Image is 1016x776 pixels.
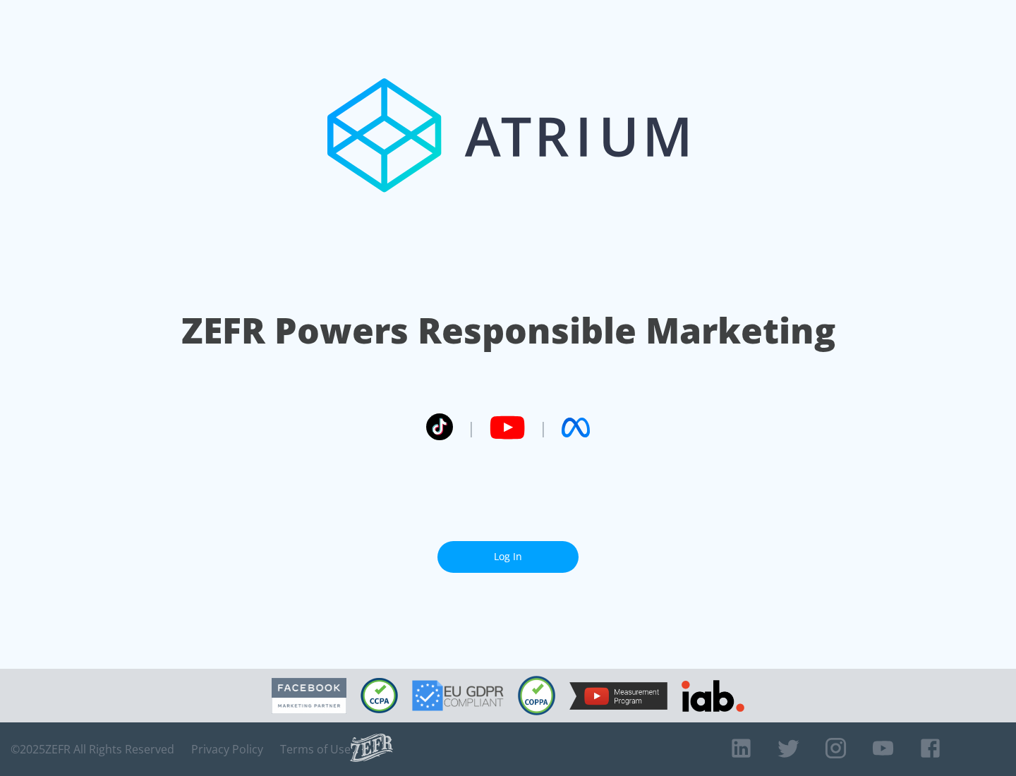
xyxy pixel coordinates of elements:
img: GDPR Compliant [412,680,504,711]
a: Privacy Policy [191,742,263,756]
img: YouTube Measurement Program [569,682,667,710]
h1: ZEFR Powers Responsible Marketing [181,306,835,355]
img: IAB [682,680,744,712]
a: Log In [437,541,579,573]
img: COPPA Compliant [518,676,555,715]
span: | [467,417,476,438]
span: © 2025 ZEFR All Rights Reserved [11,742,174,756]
img: CCPA Compliant [361,678,398,713]
a: Terms of Use [280,742,351,756]
img: Facebook Marketing Partner [272,678,346,714]
span: | [539,417,548,438]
